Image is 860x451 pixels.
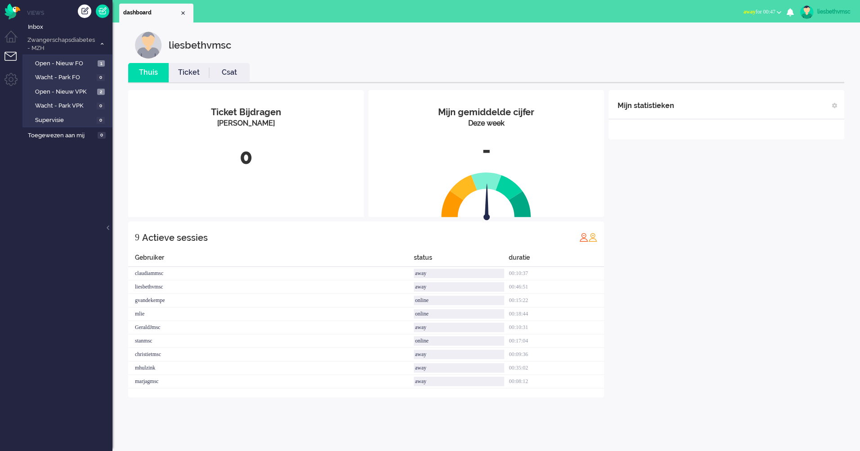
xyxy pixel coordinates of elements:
a: Omnidesk [4,6,20,13]
div: away [414,377,505,386]
div: liesbethvmsc [128,280,414,294]
div: 00:08:12 [509,375,604,388]
li: Dashboard [119,4,193,23]
span: 0 [98,132,106,139]
img: profile_orange.svg [588,233,597,242]
div: 00:46:51 [509,280,604,294]
div: Mijn statistieken [618,97,674,115]
button: awayfor 00:47 [738,5,787,18]
span: Toegewezen aan mij [28,131,95,140]
a: Csat [209,68,250,78]
span: dashboard [123,9,179,17]
div: christietmsc [128,348,414,361]
div: away [414,363,505,373]
span: 1 [98,60,105,67]
div: 00:09:36 [509,348,604,361]
img: customer.svg [135,32,162,59]
div: 00:18:44 [509,307,604,321]
span: 0 [97,117,105,124]
div: Close tab [179,9,187,17]
img: arrow.svg [467,184,506,222]
div: liesbethvmsc [817,7,851,16]
img: avatar [800,5,814,19]
div: 00:10:37 [509,267,604,280]
div: status [414,253,509,267]
span: 0 [97,103,105,109]
span: Zwangerschapsdiabetes - MZH [26,36,96,53]
li: Tickets menu [4,52,25,72]
a: Ticket [169,68,209,78]
a: Wacht - Park VPK 0 [26,100,112,110]
li: Thuis [128,63,169,82]
span: for 00:47 [744,9,775,15]
div: online [414,309,505,319]
div: online [414,336,505,346]
li: Admin menu [4,73,25,93]
span: Wacht - Park VPK [35,102,94,110]
li: Ticket [169,63,209,82]
div: stanmsc [128,334,414,348]
span: away [744,9,756,15]
div: 0 [135,142,357,172]
div: away [414,350,505,359]
img: flow_omnibird.svg [4,4,20,19]
span: Open - Nieuw VPK [35,88,95,96]
div: away [414,323,505,332]
div: GeraldJmsc [128,321,414,334]
div: Ticket Bijdragen [135,106,357,119]
li: Dashboard menu [4,31,25,51]
div: - [375,135,597,165]
span: 0 [97,74,105,81]
div: 00:15:22 [509,294,604,307]
div: Mijn gemiddelde cijfer [375,106,597,119]
a: Wacht - Park FO 0 [26,72,112,82]
div: mhulzink [128,361,414,375]
div: claudiammsc [128,267,414,280]
span: 2 [97,89,105,95]
div: Creëer ticket [78,5,91,18]
span: Open - Nieuw FO [35,59,95,68]
a: Inbox [26,22,112,32]
a: Toegewezen aan mij 0 [26,130,112,140]
a: Open - Nieuw VPK 2 [26,86,112,96]
div: gvandekempe [128,294,414,307]
div: mlie [128,307,414,321]
a: Quick Ticket [96,5,109,18]
a: Thuis [128,68,169,78]
div: 00:17:04 [509,334,604,348]
div: away [414,269,505,278]
img: semi_circle.svg [441,172,531,217]
a: Open - Nieuw FO 1 [26,58,112,68]
li: awayfor 00:47 [738,3,787,23]
div: 00:35:02 [509,361,604,375]
img: profile_red.svg [579,233,588,242]
div: away [414,282,505,292]
a: liesbethvmsc [798,5,851,19]
div: 00:10:31 [509,321,604,334]
li: Views [27,9,112,17]
div: Gebruiker [128,253,414,267]
div: 9 [135,228,139,246]
a: Supervisie 0 [26,115,112,125]
li: Csat [209,63,250,82]
div: marjagmsc [128,375,414,388]
div: liesbethvmsc [169,32,231,59]
span: Supervisie [35,116,94,125]
div: duratie [509,253,604,267]
span: Inbox [28,23,112,32]
div: Deze week [375,118,597,129]
div: Actieve sessies [142,229,208,247]
div: online [414,296,505,305]
span: Wacht - Park FO [35,73,94,82]
div: [PERSON_NAME] [135,118,357,129]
